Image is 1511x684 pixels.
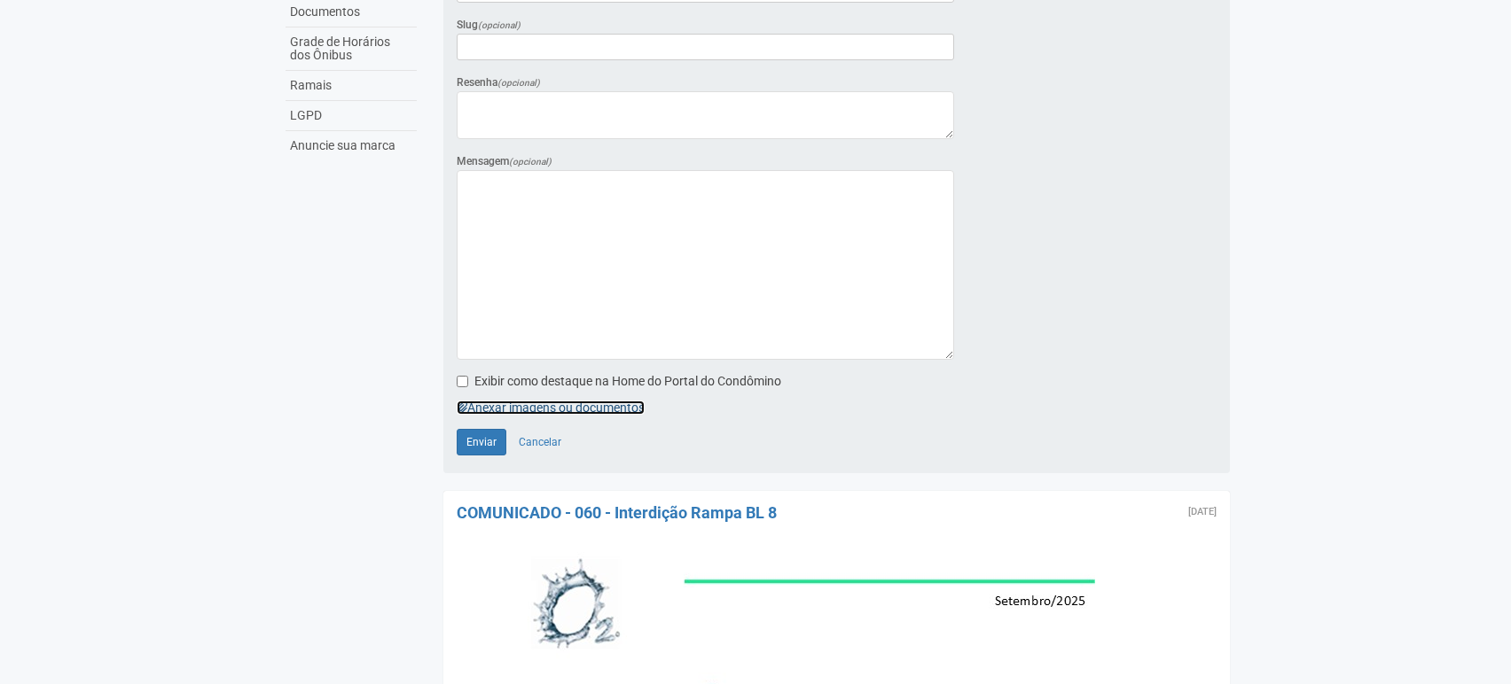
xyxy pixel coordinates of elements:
[457,153,552,170] label: Mensagem
[457,373,781,391] label: Exibir como destaque na Home do Portal do Condômino
[286,27,417,71] a: Grade de Horários dos Ônibus
[457,503,777,522] a: COMUNICADO - 060 - Interdição Rampa BL 8
[457,17,521,34] label: Slug
[509,429,571,455] a: Cancelar
[457,74,540,91] label: Resenha
[457,429,506,455] button: Enviar
[466,436,497,448] span: Enviar
[457,400,645,415] a: Anexar imagens ou documentos
[457,376,468,387] input: Exibir como destaque na Home do Portal do Condômino
[286,131,417,160] a: Anuncie sua marca
[1188,507,1217,517] div: Quarta-feira, 17 de setembro de 2025 às 20:53
[478,20,521,30] em: (opcional)
[497,78,540,88] em: (opcional)
[286,71,417,101] a: Ramais
[509,157,552,167] em: (opcional)
[286,101,417,131] a: LGPD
